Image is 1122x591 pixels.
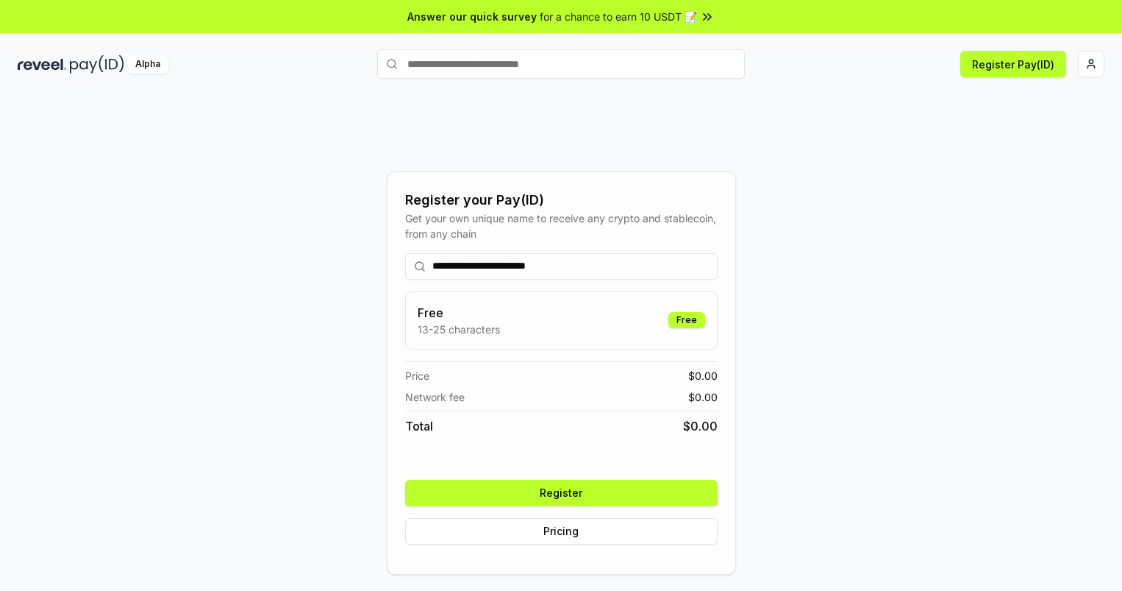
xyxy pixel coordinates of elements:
[405,190,718,210] div: Register your Pay(ID)
[405,518,718,545] button: Pricing
[418,304,500,322] h3: Free
[668,312,705,328] div: Free
[418,322,500,337] p: 13-25 characters
[683,417,718,435] span: $ 0.00
[688,368,718,383] span: $ 0.00
[405,389,465,405] span: Network fee
[960,51,1066,77] button: Register Pay(ID)
[407,9,537,24] span: Answer our quick survey
[540,9,697,24] span: for a chance to earn 10 USDT 📝
[18,55,67,74] img: reveel_dark
[405,480,718,506] button: Register
[405,417,433,435] span: Total
[688,389,718,405] span: $ 0.00
[70,55,124,74] img: pay_id
[405,210,718,241] div: Get your own unique name to receive any crypto and stablecoin, from any chain
[127,55,168,74] div: Alpha
[405,368,429,383] span: Price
